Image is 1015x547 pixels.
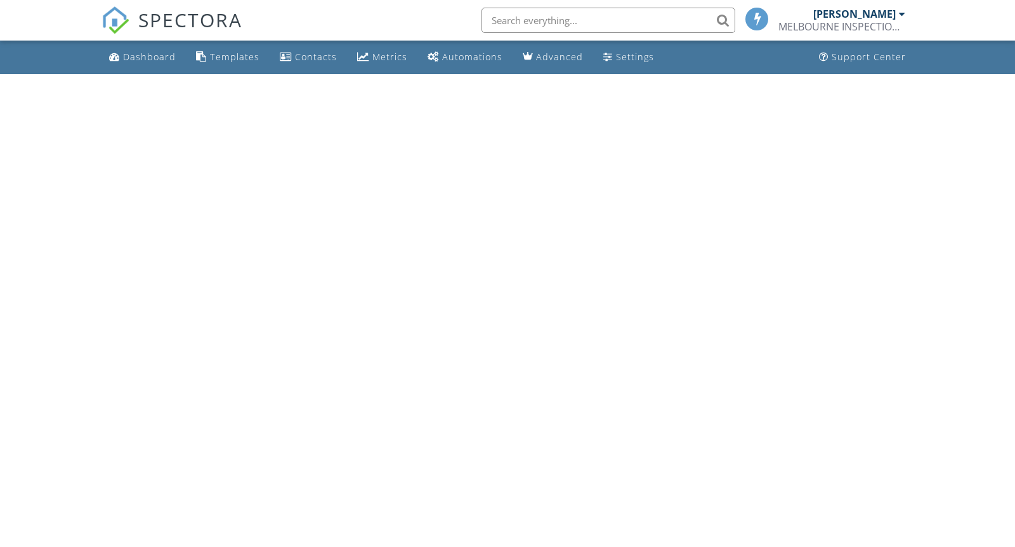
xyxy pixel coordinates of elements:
[138,6,242,33] span: SPECTORA
[101,17,242,44] a: SPECTORA
[832,51,906,63] div: Support Center
[481,8,735,33] input: Search everything...
[295,51,337,63] div: Contacts
[210,51,259,63] div: Templates
[123,51,176,63] div: Dashboard
[616,51,654,63] div: Settings
[598,46,659,69] a: Settings
[814,46,911,69] a: Support Center
[372,51,407,63] div: Metrics
[275,46,342,69] a: Contacts
[518,46,588,69] a: Advanced
[813,8,896,20] div: [PERSON_NAME]
[191,46,265,69] a: Templates
[101,6,129,34] img: The Best Home Inspection Software - Spectora
[442,51,502,63] div: Automations
[104,46,181,69] a: Dashboard
[536,51,583,63] div: Advanced
[778,20,905,33] div: MELBOURNE INSPECTION SERVICES
[352,46,412,69] a: Metrics
[422,46,507,69] a: Automations (Basic)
